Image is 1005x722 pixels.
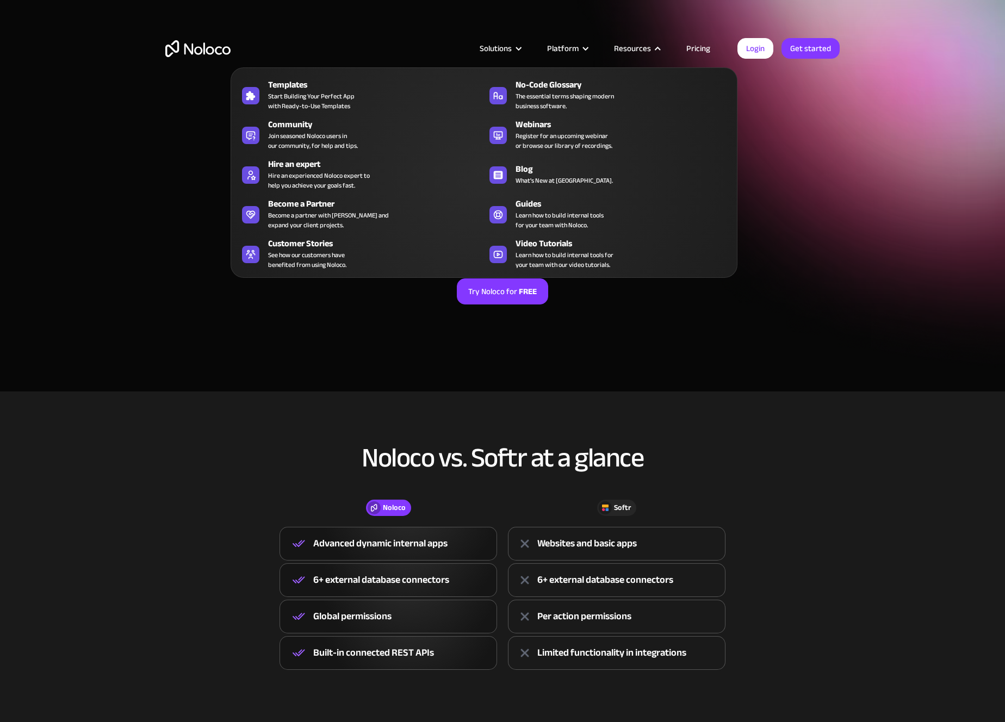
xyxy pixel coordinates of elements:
div: Become a Partner [268,197,489,210]
div: Built-in connected REST APIs [313,645,434,661]
div: Blog [516,163,736,176]
a: WebinarsRegister for an upcoming webinaror browse our library of recordings. [484,116,731,153]
div: Websites and basic apps [537,536,637,552]
a: Try Noloco forFREE [457,278,548,304]
h1: Noloco vs. Softr: Which is the Right Choice for You? [165,126,840,191]
a: No-Code GlossaryThe essential terms shaping modernbusiness software. [484,76,731,113]
a: Video TutorialsLearn how to build internal tools foryour team with our video tutorials. [484,235,731,272]
div: Resources [600,41,673,55]
div: Webinars [516,118,736,131]
span: Join seasoned Noloco users in our community, for help and tips. [268,131,358,151]
div: Video Tutorials [516,237,736,250]
div: 6+ external database connectors [537,572,673,588]
div: Become a partner with [PERSON_NAME] and expand your client projects. [268,210,389,230]
div: Resources [614,41,651,55]
a: Hire an expertHire an experienced Noloco expert tohelp you achieve your goals fast. [237,155,484,192]
div: Per action permissions [537,608,631,625]
div: Templates [268,78,489,91]
a: home [165,40,231,57]
h2: Noloco vs. Softr at a glance [165,443,840,472]
div: Softr [614,502,631,514]
div: Noloco [383,502,406,514]
div: Limited functionality in integrations [537,645,686,661]
a: BlogWhat's New at [GEOGRAPHIC_DATA]. [484,155,731,192]
div: Platform [533,41,600,55]
a: Become a PartnerBecome a partner with [PERSON_NAME] andexpand your client projects. [237,195,484,232]
span: What's New at [GEOGRAPHIC_DATA]. [516,176,613,185]
div: Global permissions [313,608,392,625]
strong: FREE [519,284,537,298]
nav: Resources [231,52,737,278]
a: CommunityJoin seasoned Noloco users inour community, for help and tips. [237,116,484,153]
a: Customer StoriesSee how our customers havebenefited from using Noloco. [237,235,484,272]
div: Guides [516,197,736,210]
div: Solutions [480,41,512,55]
span: Learn how to build internal tools for your team with Noloco. [516,210,604,230]
div: Hire an expert [268,158,489,171]
div: Community [268,118,489,131]
a: Get started [781,38,840,59]
a: Pricing [673,41,724,55]
div: Solutions [466,41,533,55]
span: The essential terms shaping modern business software. [516,91,614,111]
span: Register for an upcoming webinar or browse our library of recordings. [516,131,612,151]
div: Customer Stories [268,237,489,250]
div: Platform [547,41,579,55]
div: Hire an experienced Noloco expert to help you achieve your goals fast. [268,171,370,190]
a: TemplatesStart Building Your Perfect Appwith Ready-to-Use Templates [237,76,484,113]
div: Advanced dynamic internal apps [313,536,448,552]
span: Learn how to build internal tools for your team with our video tutorials. [516,250,613,270]
span: See how our customers have benefited from using Noloco. [268,250,346,270]
div: No-Code Glossary [516,78,736,91]
div: 6+ external database connectors [313,572,449,588]
a: GuidesLearn how to build internal toolsfor your team with Noloco. [484,195,731,232]
span: Start Building Your Perfect App with Ready-to-Use Templates [268,91,355,111]
a: Login [737,38,773,59]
